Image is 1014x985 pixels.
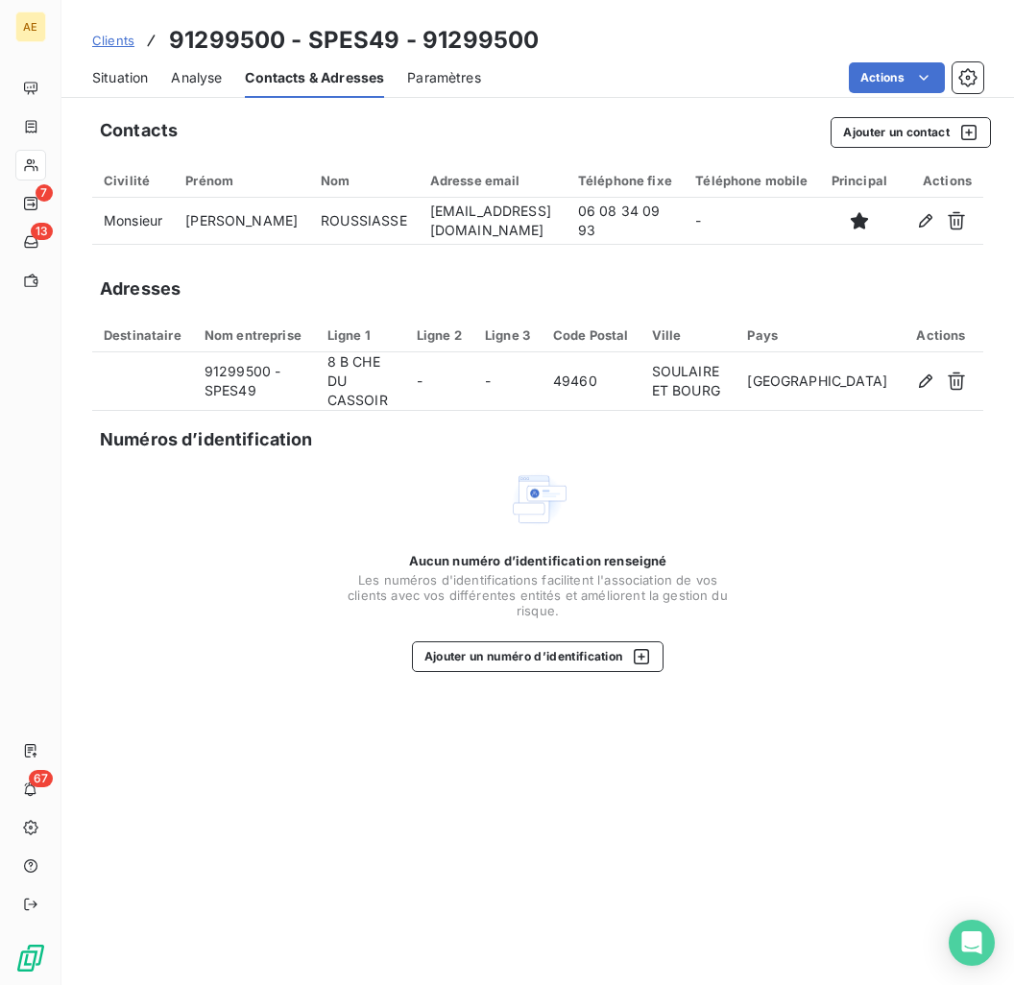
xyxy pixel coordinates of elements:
span: Les numéros d'identifications facilitent l'association de vos clients avec vos différentes entité... [346,572,730,618]
div: Ligne 3 [485,327,530,343]
div: Destinataire [104,327,181,343]
div: Nom [321,173,407,188]
h5: Contacts [100,117,178,144]
img: Logo LeanPay [15,943,46,973]
span: Contacts & Adresses [245,68,384,87]
div: Nom entreprise [205,327,304,343]
span: 13 [31,223,53,240]
div: Ville [652,327,725,343]
span: Situation [92,68,148,87]
td: - [473,352,542,411]
div: Téléphone fixe [578,173,672,188]
h3: 91299500 - SPES49 - 91299500 [169,23,539,58]
span: Paramètres [407,68,481,87]
div: Open Intercom Messenger [949,920,995,966]
div: Principal [832,173,887,188]
div: Pays [747,327,887,343]
button: Actions [849,62,945,93]
h5: Numéros d’identification [100,426,313,453]
td: 06 08 34 09 93 [567,198,684,244]
td: 91299500 - SPES49 [193,352,316,411]
td: - [405,352,473,411]
button: Ajouter un contact [831,117,991,148]
span: 67 [29,770,53,787]
a: Clients [92,31,134,50]
td: 8 B CHE DU CASSOIR [316,352,405,411]
td: 49460 [542,352,640,411]
div: Téléphone mobile [695,173,808,188]
td: Monsieur [92,198,174,244]
div: Civilité [104,173,162,188]
h5: Adresses [100,276,181,302]
div: AE [15,12,46,42]
div: Ligne 2 [417,327,462,343]
div: Prénom [185,173,298,188]
td: ROUSSIASSE [309,198,419,244]
span: Analyse [171,68,222,87]
img: Empty state [507,468,568,530]
div: Ligne 1 [327,327,394,343]
div: Actions [910,173,972,188]
div: Adresse email [430,173,555,188]
button: Ajouter un numéro d’identification [412,641,664,672]
div: Code Postal [553,327,629,343]
td: [GEOGRAPHIC_DATA] [736,352,899,411]
td: [PERSON_NAME] [174,198,309,244]
div: Actions [910,327,972,343]
span: Aucun numéro d’identification renseigné [409,553,667,568]
td: - [684,198,819,244]
span: Clients [92,33,134,48]
td: SOULAIRE ET BOURG [640,352,736,411]
td: [EMAIL_ADDRESS][DOMAIN_NAME] [419,198,567,244]
span: 7 [36,184,53,202]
